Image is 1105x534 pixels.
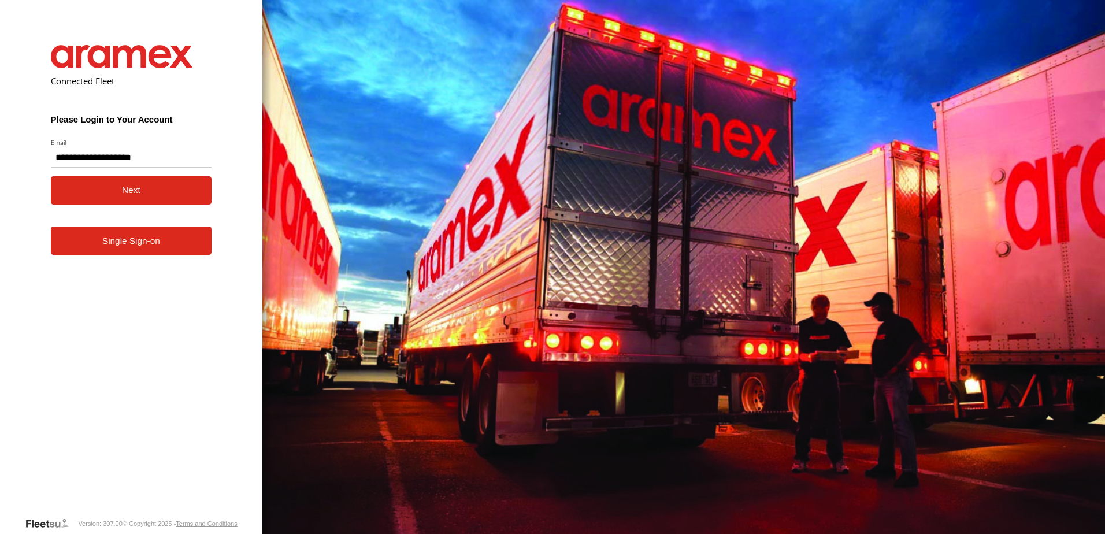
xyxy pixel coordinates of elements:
[176,520,237,527] a: Terms and Conditions
[25,518,78,529] a: Visit our Website
[51,45,193,68] img: Aramex
[51,114,212,124] h3: Please Login to Your Account
[51,176,212,205] button: Next
[51,227,212,255] a: Single Sign-on
[51,138,212,147] label: Email
[78,520,122,527] div: Version: 307.00
[123,520,238,527] div: © Copyright 2025 -
[51,75,212,87] h2: Connected Fleet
